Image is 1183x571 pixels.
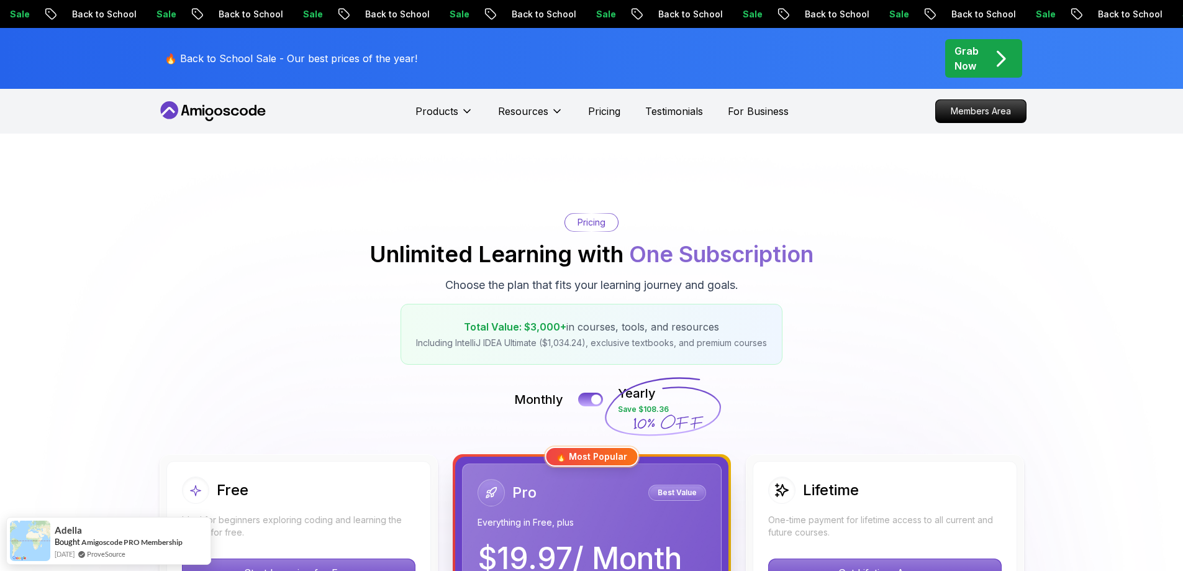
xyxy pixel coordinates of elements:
[445,276,738,294] p: Choose the plan that fits your learning journey and goals.
[650,486,704,499] p: Best Value
[854,8,894,21] p: Sale
[708,8,748,21] p: Sale
[182,514,415,539] p: Ideal for beginners exploring coding and learning the basics for free.
[87,549,125,559] a: ProveSource
[415,8,455,21] p: Sale
[935,99,1027,123] a: Members Area
[184,8,268,21] p: Back to School
[803,480,859,500] h2: Lifetime
[588,104,620,119] a: Pricing
[330,8,415,21] p: Back to School
[165,51,417,66] p: 🔥 Back to School Sale - Our best prices of the year!
[561,8,601,21] p: Sale
[768,514,1002,539] p: One-time payment for lifetime access to all current and future courses.
[369,242,814,267] h2: Unlimited Learning with
[936,100,1026,122] p: Members Area
[55,525,82,536] span: Adella
[416,337,767,349] p: Including IntelliJ IDEA Ultimate ($1,034.24), exclusive textbooks, and premium courses
[268,8,308,21] p: Sale
[512,483,537,503] h2: Pro
[10,521,50,561] img: provesource social proof notification image
[478,516,706,529] p: Everything in Free, plus
[770,8,854,21] p: Back to School
[623,8,708,21] p: Back to School
[728,104,789,119] a: For Business
[1063,8,1148,21] p: Back to School
[1001,8,1041,21] p: Sale
[477,8,561,21] p: Back to School
[81,537,183,547] a: Amigoscode PRO Membership
[122,8,161,21] p: Sale
[645,104,703,119] a: Testimonials
[217,480,248,500] h2: Free
[954,43,979,73] p: Grab Now
[415,104,458,119] p: Products
[416,319,767,334] p: in courses, tools, and resources
[415,104,473,129] button: Products
[55,537,80,547] span: Bought
[498,104,548,119] p: Resources
[55,549,75,559] span: [DATE]
[464,321,566,333] span: Total Value: $3,000+
[37,8,122,21] p: Back to School
[578,216,605,229] p: Pricing
[629,240,814,268] span: One Subscription
[514,391,563,408] p: Monthly
[498,104,563,129] button: Resources
[917,8,1001,21] p: Back to School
